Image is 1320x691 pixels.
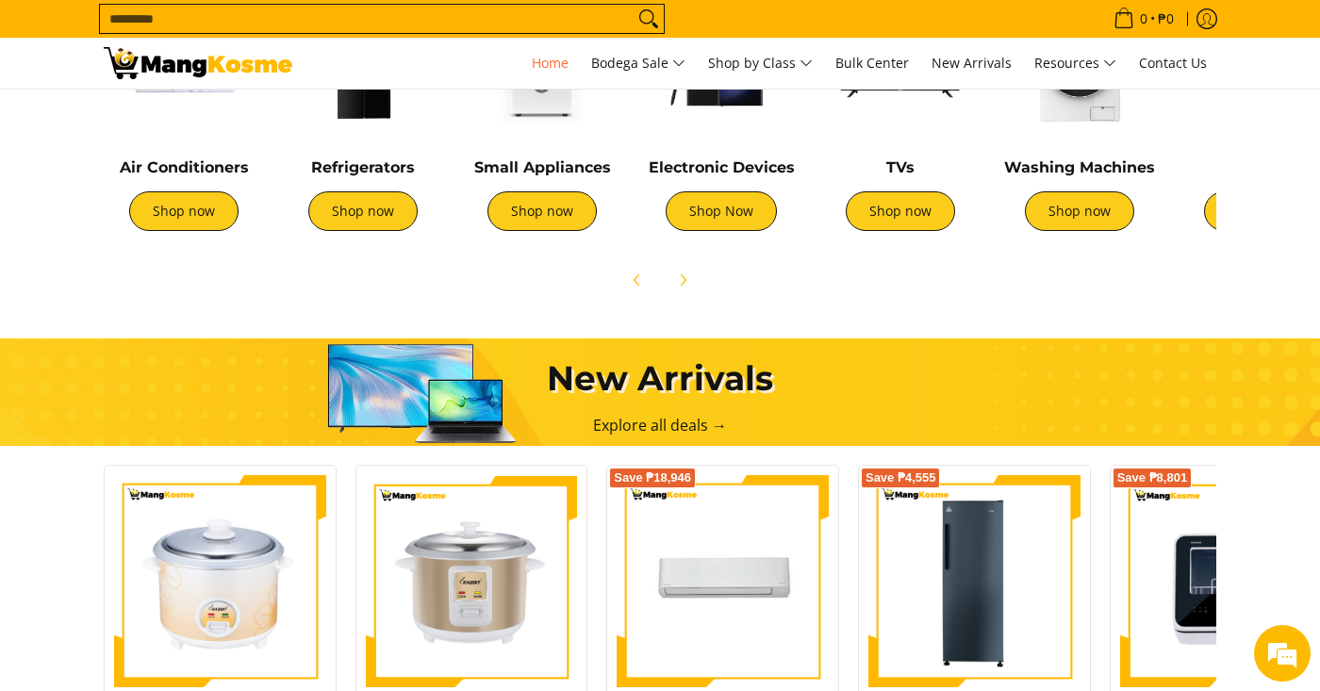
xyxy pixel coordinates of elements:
[366,475,578,687] img: https://mangkosme.com/products/rabbit-1-5-l-c-rice-cooker-chrome-class-a
[522,38,578,89] a: Home
[593,415,727,436] a: Explore all deals →
[868,475,1081,687] img: Condura 7.0 Cu. Ft. Upright Freezer Inverter Refrigerator, CUF700MNi (Class A)
[922,38,1021,89] a: New Arrivals
[532,54,569,72] span: Home
[866,472,936,484] span: Save ₱4,555
[835,54,909,72] span: Bulk Center
[114,475,326,687] img: https://mangkosme.com/products/rabbit-1-8-l-rice-cooker-yellow-class-a
[1204,191,1313,231] a: Shop now
[120,158,249,176] a: Air Conditioners
[308,191,418,231] a: Shop now
[708,52,813,75] span: Shop by Class
[1025,38,1126,89] a: Resources
[129,191,239,231] a: Shop now
[1034,52,1116,75] span: Resources
[582,38,695,89] a: Bodega Sale
[666,191,777,231] a: Shop Now
[1117,472,1188,484] span: Save ₱8,801
[932,54,1012,72] span: New Arrivals
[1004,158,1155,176] a: Washing Machines
[634,5,664,33] button: Search
[649,158,795,176] a: Electronic Devices
[846,191,955,231] a: Shop now
[1137,12,1150,25] span: 0
[699,38,822,89] a: Shop by Class
[617,475,829,687] img: Toshiba 1 HP New Model Split-Type Inverter Air Conditioner (Class A)
[886,158,915,176] a: TVs
[591,52,685,75] span: Bodega Sale
[1155,12,1177,25] span: ₱0
[1139,54,1207,72] span: Contact Us
[1130,38,1216,89] a: Contact Us
[104,47,292,79] img: Mang Kosme: Your Home Appliances Warehouse Sale Partner!
[311,158,415,176] a: Refrigerators
[311,38,1216,89] nav: Main Menu
[662,259,703,301] button: Next
[1025,191,1134,231] a: Shop now
[614,472,691,484] span: Save ₱18,946
[487,191,597,231] a: Shop now
[617,259,658,301] button: Previous
[1108,8,1180,29] span: •
[826,38,918,89] a: Bulk Center
[474,158,611,176] a: Small Appliances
